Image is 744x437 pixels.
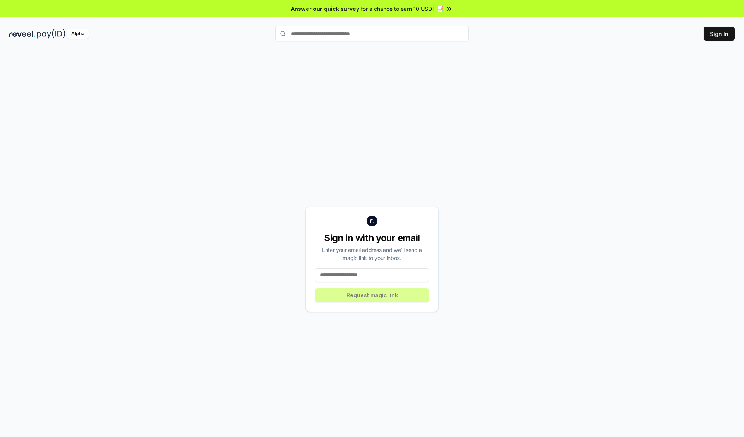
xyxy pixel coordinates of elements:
div: Alpha [67,29,89,39]
button: Sign In [704,27,735,41]
span: for a chance to earn 10 USDT 📝 [361,5,444,13]
img: reveel_dark [9,29,35,39]
div: Enter your email address and we’ll send a magic link to your inbox. [315,246,429,262]
img: logo_small [367,216,377,226]
span: Answer our quick survey [291,5,359,13]
img: pay_id [37,29,65,39]
div: Sign in with your email [315,232,429,244]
